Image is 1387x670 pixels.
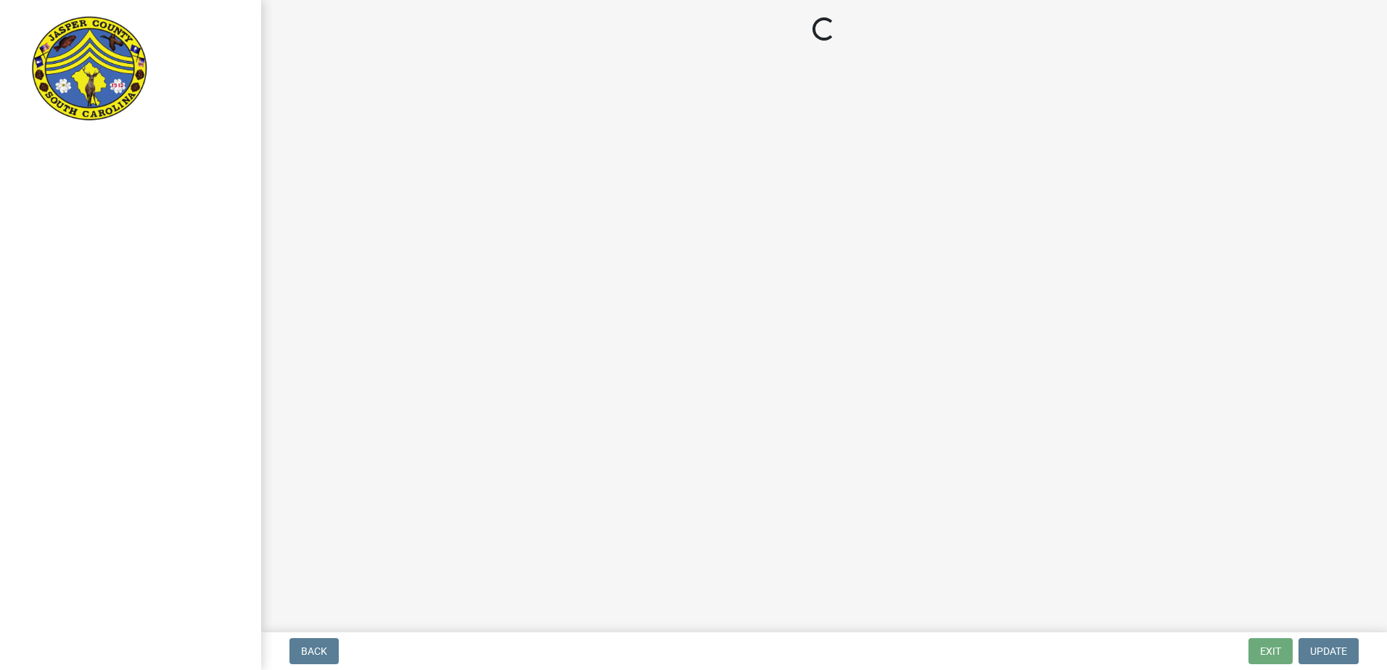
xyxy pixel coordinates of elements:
span: Back [301,645,327,657]
button: Back [289,638,339,664]
button: Update [1298,638,1359,664]
span: Update [1310,645,1347,657]
button: Exit [1248,638,1293,664]
img: Jasper County, South Carolina [29,15,150,124]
